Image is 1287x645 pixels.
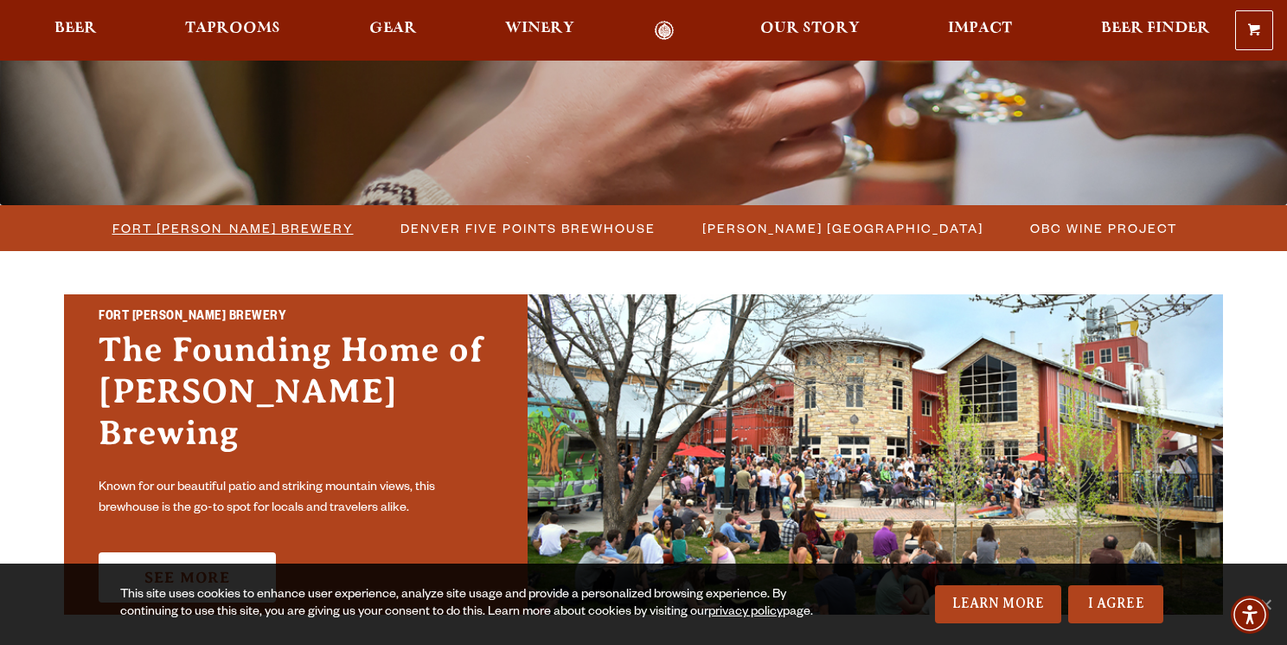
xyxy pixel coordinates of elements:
span: Denver Five Points Brewhouse [400,216,656,241]
span: Our Story [760,22,860,35]
a: Fort [PERSON_NAME] Brewery [102,216,362,241]
span: Beer [54,22,97,35]
img: Fort Collins Brewery & Taproom' [528,294,1223,615]
a: Beer Finder [1090,21,1221,41]
a: privacy policy [708,606,783,620]
a: I Agree [1068,585,1163,623]
span: OBC Wine Project [1030,216,1177,241]
span: [PERSON_NAME] [GEOGRAPHIC_DATA] [702,216,983,241]
a: [PERSON_NAME] [GEOGRAPHIC_DATA] [692,216,992,241]
span: Taprooms [185,22,280,35]
a: Learn More [935,585,1062,623]
a: Odell Home [632,21,697,41]
a: OBC Wine Project [1020,216,1186,241]
a: Taprooms [174,21,291,41]
h2: Fort [PERSON_NAME] Brewery [99,306,493,329]
a: Winery [494,21,586,41]
h3: The Founding Home of [PERSON_NAME] Brewing [99,329,493,471]
p: Known for our beautiful patio and striking mountain views, this brewhouse is the go-to spot for l... [99,478,493,519]
a: Our Story [749,21,871,41]
span: Impact [948,22,1012,35]
span: Gear [369,22,417,35]
a: Gear [358,21,428,41]
a: Beer [43,21,108,41]
a: Denver Five Points Brewhouse [390,216,664,241]
span: Winery [505,22,574,35]
a: See More [99,552,276,603]
a: Impact [937,21,1023,41]
span: Beer Finder [1101,22,1210,35]
span: Fort [PERSON_NAME] Brewery [112,216,354,241]
div: This site uses cookies to enhance user experience, analyze site usage and provide a personalized ... [120,587,841,622]
div: Accessibility Menu [1231,596,1269,634]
